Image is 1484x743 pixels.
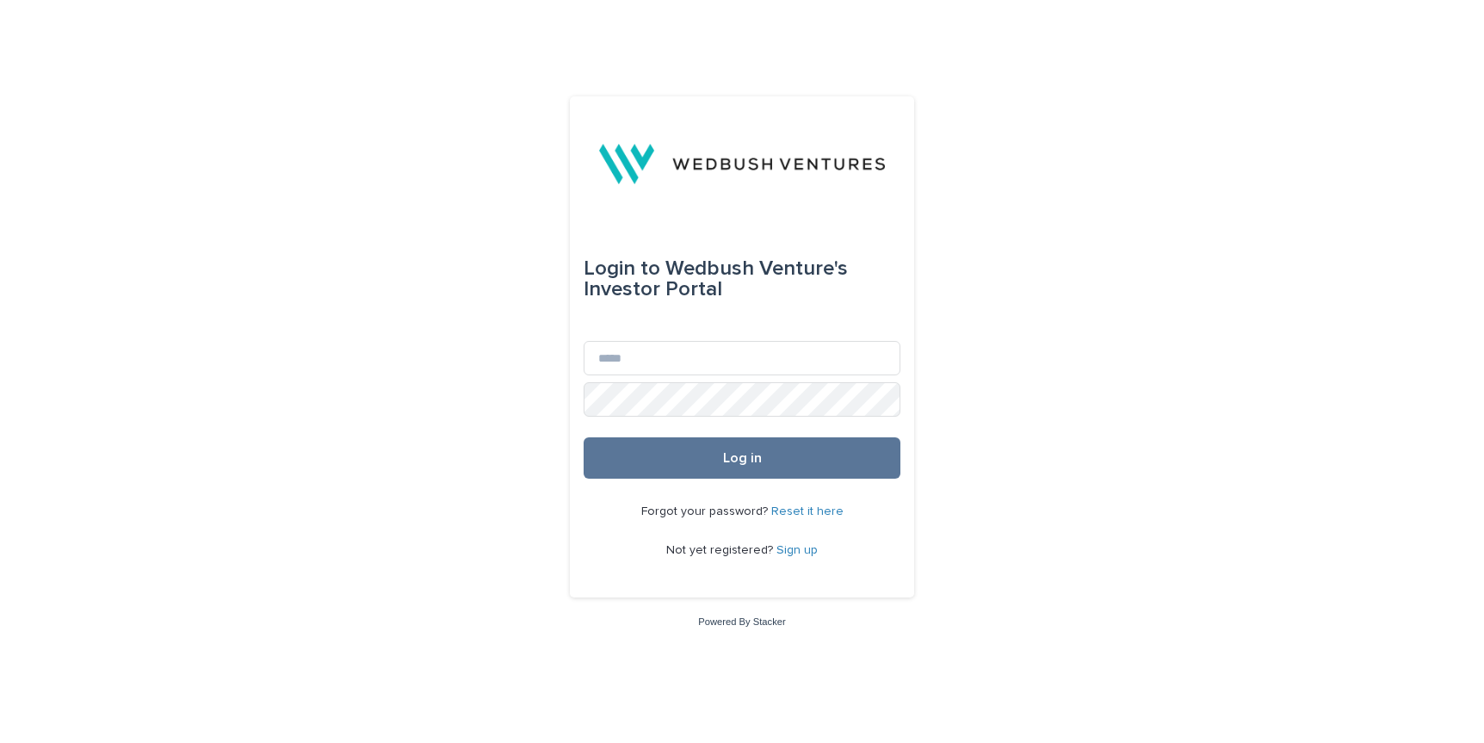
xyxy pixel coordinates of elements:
a: Reset it here [771,505,844,517]
div: Wedbush Venture's Investor Portal [584,245,900,313]
span: Forgot your password? [641,505,771,517]
span: Login to [584,258,660,279]
span: Log in [723,451,762,465]
img: nk25jNCNQGaduxShKN5v [599,138,884,189]
span: Not yet registered? [666,544,776,556]
button: Log in [584,437,900,479]
a: Powered By Stacker [698,616,785,627]
a: Sign up [776,544,818,556]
